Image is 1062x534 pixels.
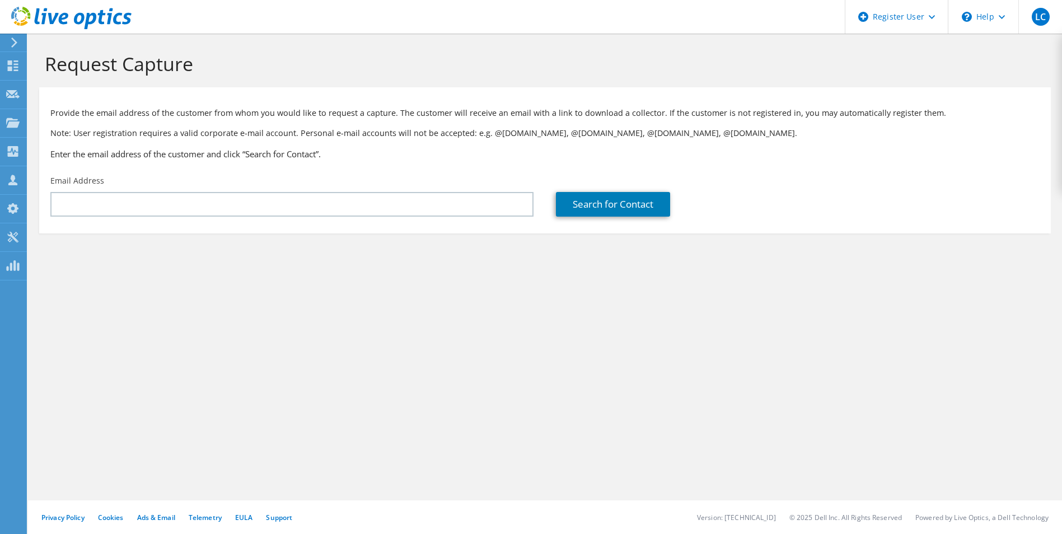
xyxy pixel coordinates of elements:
a: Ads & Email [137,513,175,522]
h3: Enter the email address of the customer and click “Search for Contact”. [50,148,1040,160]
h1: Request Capture [45,52,1040,76]
a: Cookies [98,513,124,522]
p: Provide the email address of the customer from whom you would like to request a capture. The cust... [50,107,1040,119]
li: Powered by Live Optics, a Dell Technology [915,513,1049,522]
span: LC [1032,8,1050,26]
a: EULA [235,513,252,522]
a: Support [266,513,292,522]
svg: \n [962,12,972,22]
a: Telemetry [189,513,222,522]
a: Privacy Policy [41,513,85,522]
label: Email Address [50,175,104,186]
p: Note: User registration requires a valid corporate e-mail account. Personal e-mail accounts will ... [50,127,1040,139]
a: Search for Contact [556,192,670,217]
li: Version: [TECHNICAL_ID] [697,513,776,522]
li: © 2025 Dell Inc. All Rights Reserved [789,513,902,522]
